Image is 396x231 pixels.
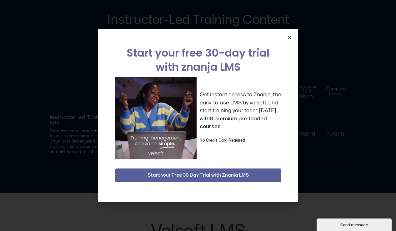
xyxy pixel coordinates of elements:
strong: No Credit Card Required [200,138,245,142]
strong: 8 premium pre-loaded courses [200,116,267,129]
h2: Start your free 30-day trial with znanja LMS [115,46,281,74]
iframe: chat widget [317,217,393,231]
img: a woman sitting at her laptop dancing [115,77,197,159]
span: Start your Free 30 Day Trial with Znanja LMS [148,172,249,179]
button: Start your Free 30 Day Trial with Znanja LMS [115,168,281,182]
a: Close [287,35,292,40]
p: Get instant access to Znanja, the easy-to-use LMS by velsoft, and start training your team [DATE]... [200,91,281,131]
